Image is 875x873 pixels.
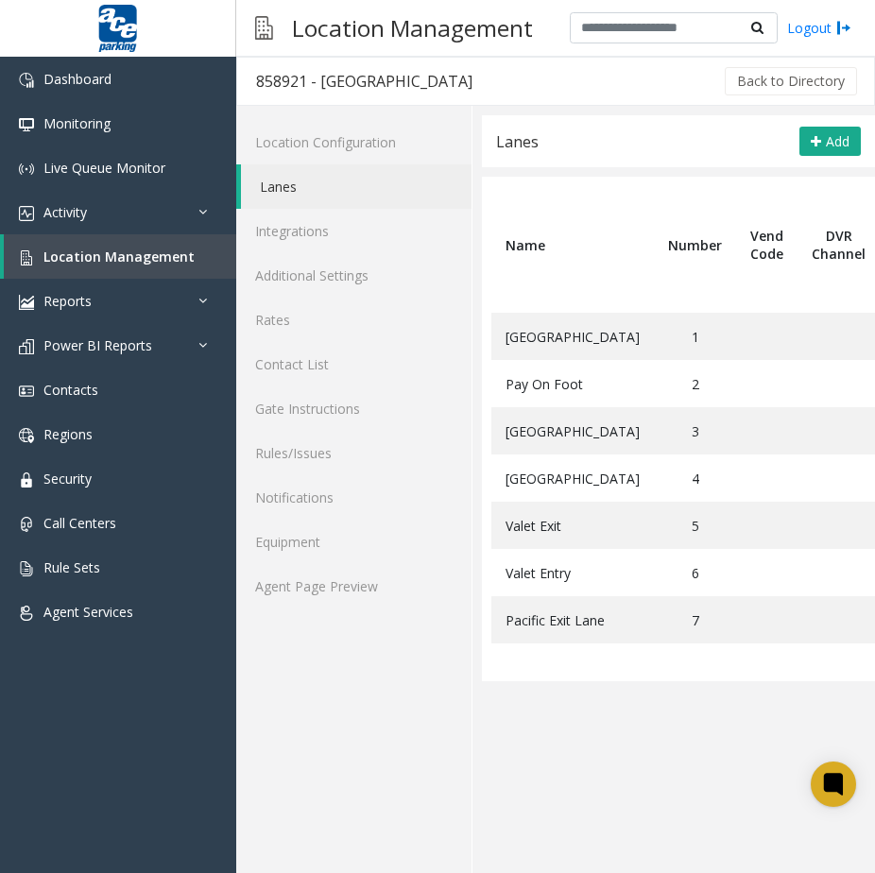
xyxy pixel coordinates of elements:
[19,250,34,265] img: 'icon'
[19,162,34,177] img: 'icon'
[836,18,851,38] img: logout
[236,120,472,164] a: Location Configuration
[43,248,195,265] span: Location Management
[787,18,851,38] a: Logout
[236,475,472,520] a: Notifications
[283,5,542,51] h3: Location Management
[43,470,92,488] span: Security
[19,428,34,443] img: 'icon'
[43,558,100,576] span: Rule Sets
[19,117,34,132] img: 'icon'
[43,381,98,399] span: Contacts
[236,431,472,475] a: Rules/Issues
[826,132,849,150] span: Add
[236,253,472,298] a: Additional Settings
[19,384,34,399] img: 'icon'
[19,206,34,221] img: 'icon'
[241,164,472,209] a: Lanes
[43,292,92,310] span: Reports
[43,425,93,443] span: Regions
[256,69,472,94] div: 858921 - [GEOGRAPHIC_DATA]
[736,177,798,313] th: Vend Code
[4,234,236,279] a: Location Management
[799,127,861,157] button: Add
[654,360,736,407] td: 2
[19,472,34,488] img: 'icon'
[506,422,640,440] span: [GEOGRAPHIC_DATA]
[43,514,116,532] span: Call Centers
[236,386,472,431] a: Gate Instructions
[43,159,165,177] span: Live Queue Monitor
[654,313,736,360] td: 1
[236,209,472,253] a: Integrations
[236,342,472,386] a: Contact List
[236,564,472,608] a: Agent Page Preview
[43,603,133,621] span: Agent Services
[654,407,736,454] td: 3
[654,596,736,643] td: 7
[19,295,34,310] img: 'icon'
[654,549,736,596] td: 6
[506,517,561,535] span: Valet Exit
[506,328,640,346] span: [GEOGRAPHIC_DATA]
[654,454,736,502] td: 4
[236,520,472,564] a: Equipment
[19,73,34,88] img: 'icon'
[236,298,472,342] a: Rates
[506,564,571,582] span: Valet Entry
[43,114,111,132] span: Monitoring
[506,611,605,629] span: Pacific Exit Lane
[496,129,539,154] div: Lanes
[725,67,857,95] button: Back to Directory
[43,203,87,221] span: Activity
[654,177,736,313] th: Number
[19,606,34,621] img: 'icon'
[654,502,736,549] td: 5
[255,5,273,51] img: pageIcon
[491,177,654,313] th: Name
[43,70,112,88] span: Dashboard
[43,336,152,354] span: Power BI Reports
[19,517,34,532] img: 'icon'
[506,375,583,393] span: Pay On Foot
[19,339,34,354] img: 'icon'
[19,561,34,576] img: 'icon'
[506,470,640,488] span: [GEOGRAPHIC_DATA]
